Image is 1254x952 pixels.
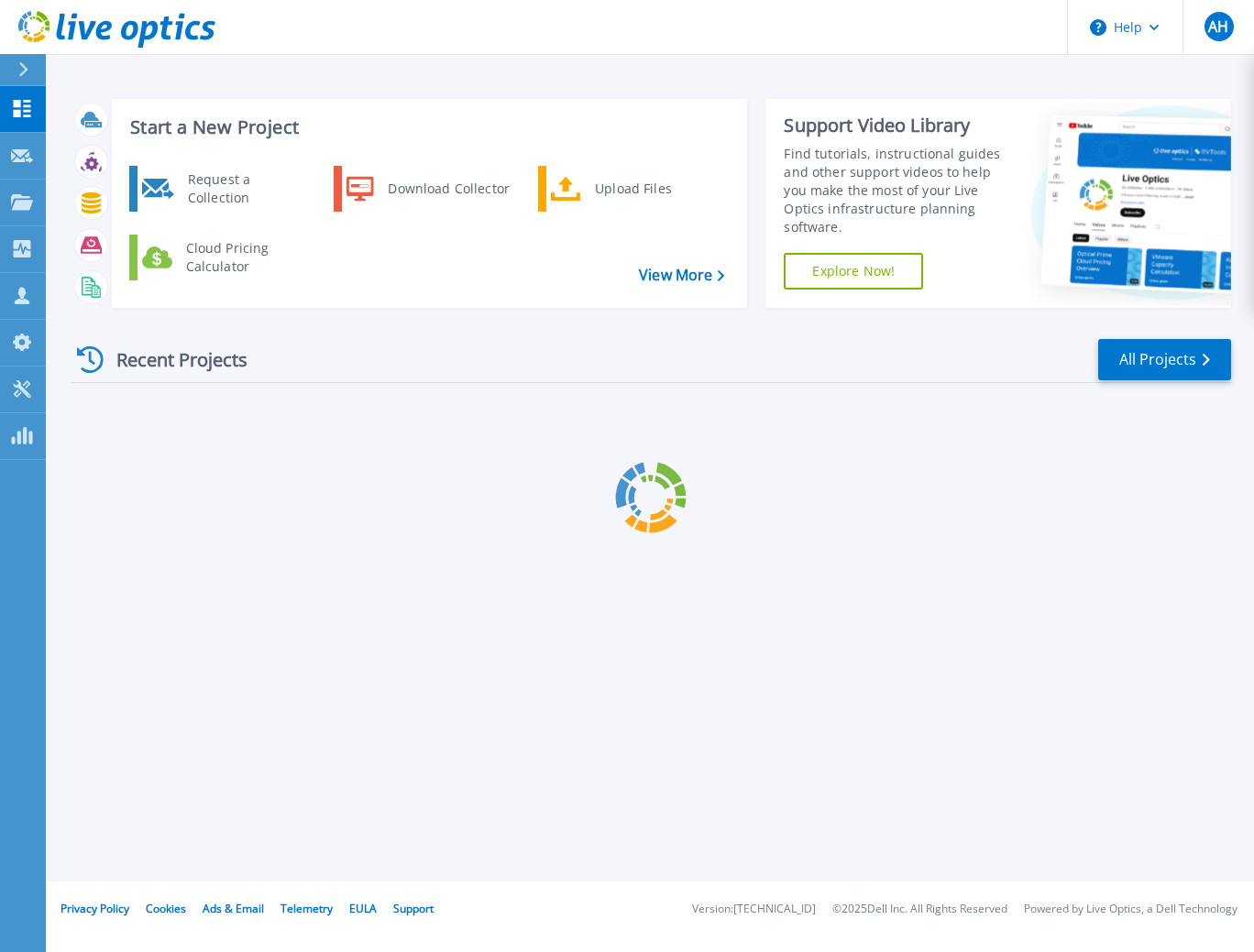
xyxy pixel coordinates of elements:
li: Powered by Live Optics, a Dell Technology [1024,903,1237,915]
a: Support [393,901,434,916]
a: All Projects [1098,339,1231,380]
a: Cookies [146,901,186,916]
a: Telemetry [280,901,333,916]
a: EULA [349,901,377,916]
div: Find tutorials, instructional guides and other support videos to help you make the most of your L... [784,145,1016,236]
div: Request a Collection [179,170,313,207]
a: Upload Files [538,166,726,212]
li: © 2025 Dell Inc. All Rights Reserved [832,903,1007,915]
a: Request a Collection [129,166,317,212]
div: Upload Files [586,170,721,207]
span: AH [1208,19,1228,34]
li: Version: [TECHNICAL_ID] [692,903,816,915]
a: Ads & Email [203,901,264,916]
div: Recent Projects [71,337,272,382]
div: Cloud Pricing Calculator [177,239,313,276]
a: View More [639,267,724,284]
a: Cloud Pricing Calculator [129,235,317,280]
a: Explore Now! [784,253,923,290]
a: Privacy Policy [60,901,129,916]
a: Download Collector [334,166,522,212]
h3: Start a New Project [130,117,724,137]
div: Support Video Library [784,114,1016,137]
div: Download Collector [379,170,517,207]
